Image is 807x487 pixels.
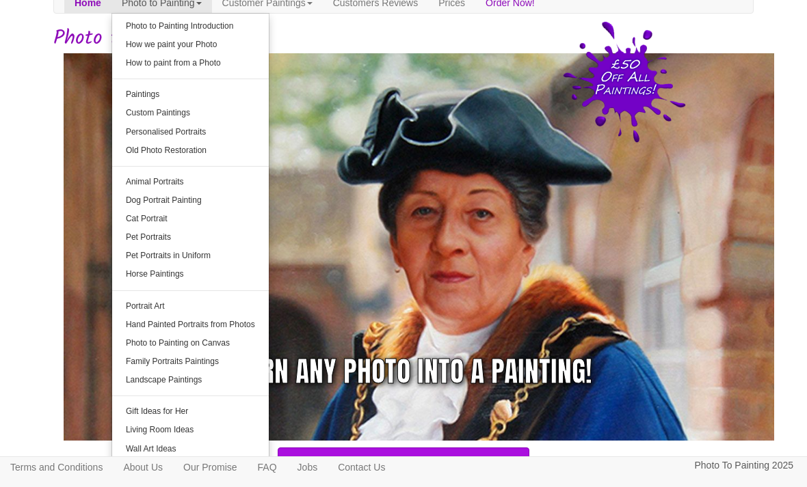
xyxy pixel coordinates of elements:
a: Cat Portrait [112,210,269,228]
a: Family Portraits Paintings [112,352,269,371]
a: Old Photo Restoration [112,141,269,160]
a: How to paint from a Photo [112,54,269,72]
a: Photo to Painting on Canvas [112,334,269,352]
a: Photo to Painting Introduction [112,17,269,36]
a: Landscape Paintings [112,371,269,389]
a: Custom Paintings [112,104,269,122]
a: Wall Art Ideas [112,440,269,458]
a: Animal Portraits [112,173,269,191]
a: How we paint your Photo [112,36,269,54]
a: Personalised Portraits [112,123,269,141]
a: Jobs [287,457,328,477]
a: Pet Portraits [112,228,269,247]
a: Contact Us [328,457,395,477]
a: Our Promise [173,457,248,477]
a: Portrait Art [112,297,269,316]
h1: Photo to Painting [53,27,754,50]
img: mayor.jpg [64,53,784,452]
a: Gift Ideas for Her [112,402,269,421]
a: Paintings [112,85,269,104]
a: Hand Painted Portraits from Photos [112,316,269,334]
div: Turn any photo into a painting! [235,351,592,392]
a: About Us [113,457,173,477]
a: Living Room Ideas [112,421,269,439]
a: Pet Portraits in Uniform [112,247,269,265]
a: Dog Portrait Painting [112,191,269,210]
p: Photo To Painting 2025 [694,457,793,474]
a: Horse Paintings [112,265,269,283]
img: 50 pound price drop [563,21,686,143]
a: FAQ [248,457,287,477]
